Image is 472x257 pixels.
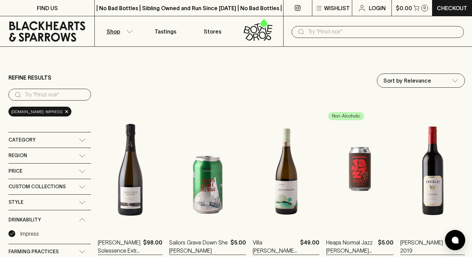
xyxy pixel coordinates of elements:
[143,238,162,255] p: $98.00
[8,248,59,256] span: Farming Practices
[8,164,91,179] div: Price
[324,4,350,12] p: Wishlist
[155,27,176,36] p: Tastings
[8,73,51,82] p: Refine Results
[8,183,66,191] span: Custom Collections
[98,110,162,228] img: Jean Marc Sélèque Solessence Extra Brut Champagne NV
[377,74,465,87] div: Sort by Relevance
[400,238,443,255] a: [PERSON_NAME] 2019
[8,167,22,175] span: Price
[204,27,221,36] p: Stores
[400,110,465,228] img: Craiglee Eadie Shiraz 2019
[8,148,91,163] div: Region
[37,4,58,12] p: FIND US
[107,27,120,36] p: Shop
[396,4,412,12] p: $0.00
[8,210,91,230] div: Drinkability
[8,198,23,207] span: Style
[142,16,189,46] a: Tastings
[437,4,467,12] p: Checkout
[20,230,39,238] p: Impress
[8,136,36,144] span: Category
[326,238,375,255] a: Heaps Normal Jazz [PERSON_NAME] Non Alc
[326,110,394,228] img: Heaps Normal Jazz Stout Non Alc
[369,4,386,12] p: Login
[8,151,27,160] span: Region
[8,195,91,210] div: Style
[300,238,319,255] p: $49.00
[98,238,140,255] a: [PERSON_NAME] Solessence Extra Brut Champagne NV
[8,132,91,148] div: Category
[230,238,246,255] p: $5.00
[25,89,86,100] input: Try “Pinot noir”
[95,16,142,46] button: Shop
[8,216,41,224] span: Drinkability
[189,16,236,46] a: Stores
[169,238,228,255] a: Sailors Grave Down She [PERSON_NAME]
[8,179,91,194] div: Custom Collections
[65,108,69,115] span: ×
[253,110,319,228] img: Villa Raiano Fiano de Avellino 2022
[169,110,246,228] img: Sailors Grave Down She Gose
[11,108,63,115] span: [DOMAIN_NAME]: Impress
[423,6,426,10] p: 0
[308,26,458,37] input: Try "Pinot noir"
[378,238,394,255] p: $5.00
[452,237,458,243] img: bubble-icon
[253,238,297,255] a: Villa [PERSON_NAME] [PERSON_NAME] [PERSON_NAME] 2022
[446,238,465,255] p: $52.00
[383,77,431,85] p: Sort by Relevance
